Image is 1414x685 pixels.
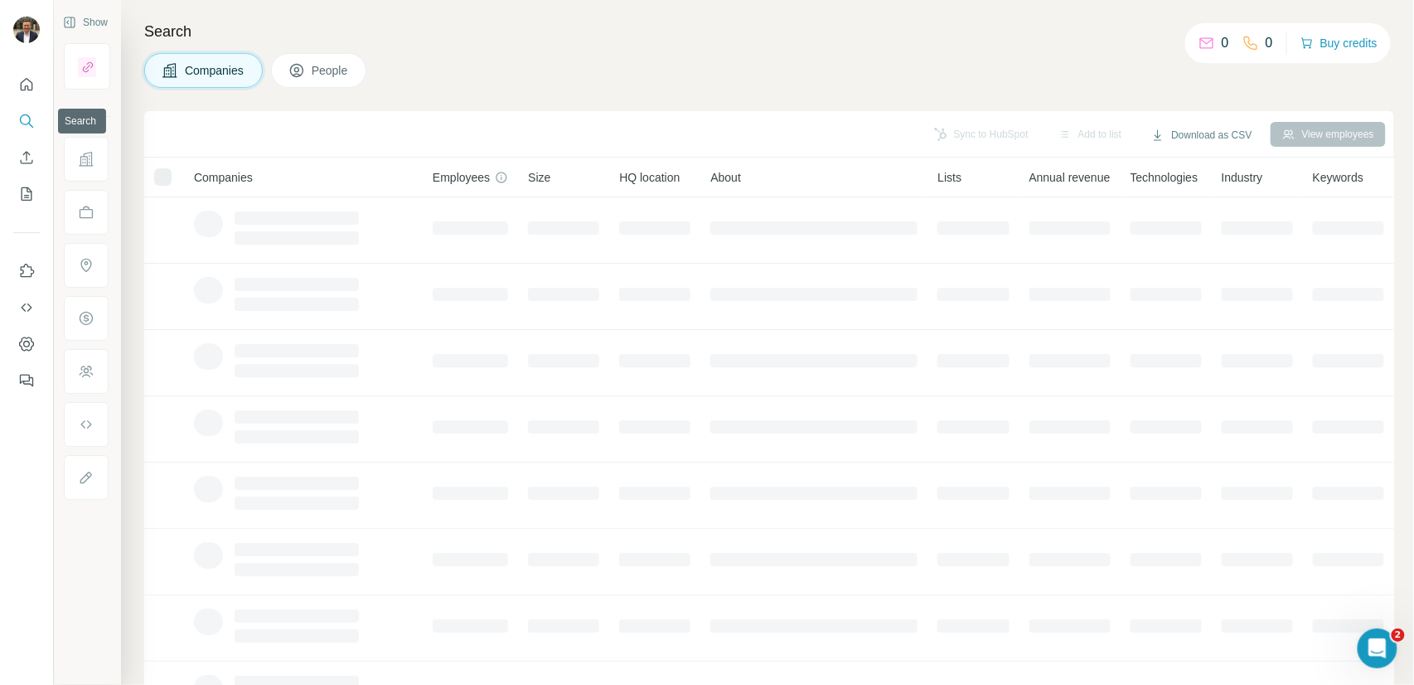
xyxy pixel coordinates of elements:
button: Quick start [13,70,40,100]
button: Use Surfe API [13,293,40,323]
span: About [710,169,741,186]
button: Search [13,106,40,136]
p: 0 [1222,33,1229,53]
button: My lists [13,179,40,209]
span: HQ location [619,169,680,186]
button: Dashboard [13,329,40,359]
span: Technologies [1131,169,1199,186]
span: Companies [194,169,253,186]
button: Feedback [13,366,40,396]
span: Industry [1222,169,1263,186]
span: People [312,62,350,79]
p: 0 [1266,33,1273,53]
span: Size [528,169,550,186]
button: Buy credits [1300,32,1378,55]
h4: Search [144,20,1394,43]
button: Show [51,10,119,35]
span: Annual revenue [1029,169,1111,186]
iframe: Intercom live chat [1358,629,1397,668]
span: Companies [185,62,245,79]
button: Enrich CSV [13,143,40,172]
span: Keywords [1313,169,1363,186]
span: Employees [433,169,490,186]
button: Download as CSV [1140,123,1263,148]
img: Avatar [13,17,40,43]
span: Lists [937,169,961,186]
button: Use Surfe on LinkedIn [13,256,40,286]
span: 2 [1392,629,1405,642]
